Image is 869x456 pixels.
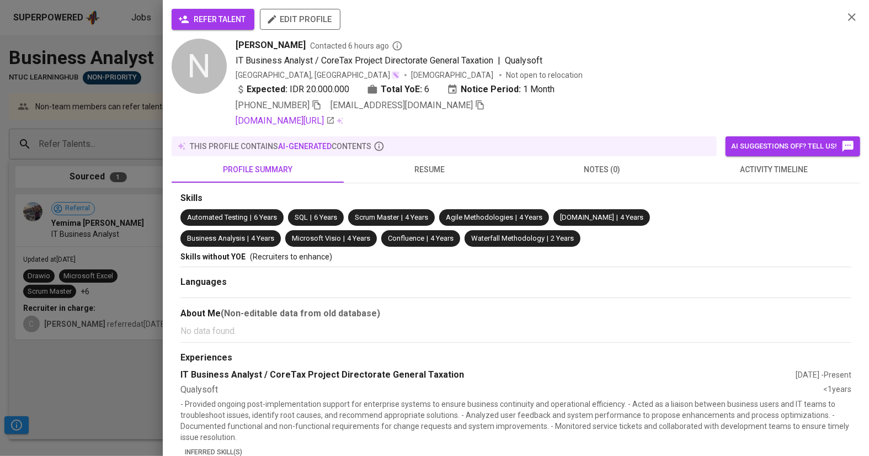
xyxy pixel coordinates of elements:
a: [DOMAIN_NAME][URL] [236,114,335,128]
span: 4 Years [620,213,643,221]
span: Qualysoft [505,55,542,66]
span: AI suggestions off? Tell us! [731,140,855,153]
span: Agile Methodologies [446,213,513,221]
span: [DEMOGRAPHIC_DATA] [411,70,495,81]
span: Scrum Master [355,213,399,221]
span: AI-generated [278,142,332,151]
span: resume [350,163,509,177]
span: | [310,213,312,223]
div: N [172,39,227,94]
span: Confluence [388,234,424,242]
a: edit profile [260,14,340,23]
span: Waterfall Methodology [471,234,545,242]
span: | [426,234,428,244]
b: Total YoE: [381,83,422,96]
span: 4 Years [519,213,542,221]
span: 2 Years [551,234,574,242]
div: Skills [180,192,851,205]
span: refer talent [180,13,246,26]
div: [GEOGRAPHIC_DATA], [GEOGRAPHIC_DATA] [236,70,400,81]
span: [PERSON_NAME] [236,39,306,52]
span: 6 [424,83,429,96]
b: Notice Period: [461,83,521,96]
b: (Non-editable data from old database) [221,308,380,319]
span: notes (0) [523,163,681,177]
button: refer talent [172,9,254,30]
span: activity timeline [695,163,854,177]
span: Microsoft Visio [292,234,341,242]
span: 4 Years [251,234,274,242]
p: Not open to relocation [506,70,583,81]
span: | [343,234,345,244]
p: - Provided ongoing post-implementation support for enterprise systems to ensure business continui... [180,399,851,443]
b: Expected: [247,83,287,96]
span: [EMAIL_ADDRESS][DOMAIN_NAME] [330,100,473,110]
span: Contacted 6 hours ago [310,40,403,51]
span: SQL [295,213,308,221]
span: 6 Years [314,213,337,221]
span: Automated Testing [187,213,248,221]
span: | [247,234,249,244]
p: No data found. [180,325,851,338]
button: AI suggestions off? Tell us! [726,136,860,156]
div: IDR 20.000.000 [236,83,349,96]
span: edit profile [269,12,332,26]
button: edit profile [260,9,340,30]
span: | [498,54,500,67]
div: Experiences [180,352,851,364]
div: Languages [180,276,851,289]
img: magic_wand.svg [391,71,400,79]
span: 6 Years [254,213,277,221]
span: 4 Years [405,213,428,221]
div: [DATE] - Present [796,369,851,380]
div: IT Business Analyst / CoreTax Project Directorate General Taxation [180,369,796,381]
span: | [547,234,548,244]
span: [PHONE_NUMBER] [236,100,310,110]
span: (Recruiters to enhance) [250,252,332,261]
span: | [250,213,252,223]
span: Business Analysis [187,234,245,242]
svg: By Batam recruiter [392,40,403,51]
span: 4 Years [430,234,454,242]
div: <1 years [823,384,851,396]
span: | [616,213,618,223]
span: IT Business Analyst / CoreTax Project Directorate General Taxation [236,55,493,66]
div: 1 Month [447,83,555,96]
span: 4 Years [347,234,370,242]
div: Qualysoft [180,384,823,396]
span: [DOMAIN_NAME] [560,213,614,221]
div: About Me [180,307,851,320]
p: this profile contains contents [190,141,371,152]
span: | [401,213,403,223]
span: | [515,213,517,223]
span: Skills without YOE [180,252,246,261]
span: profile summary [178,163,337,177]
